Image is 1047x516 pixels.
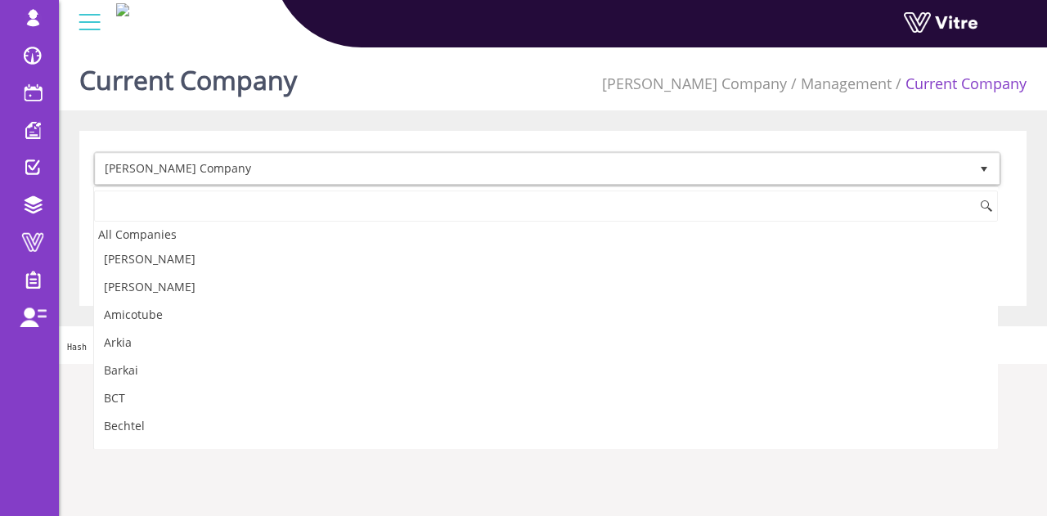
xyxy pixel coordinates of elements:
li: Arkia [94,329,998,357]
span: select [969,154,999,184]
h1: Current Company [79,41,297,110]
span: Hash '8ee0bbc' Date '[DATE] 21:59:35 +0000' Branch 'Production' [67,343,377,352]
img: Logo-Web.png [116,3,129,16]
li: [PERSON_NAME] [94,273,998,301]
li: BOI [94,440,998,468]
a: [PERSON_NAME] Company [602,74,787,93]
li: [PERSON_NAME] [94,245,998,273]
li: Barkai [94,357,998,384]
li: Current Company [892,74,1027,95]
li: Amicotube [94,301,998,329]
li: Management [787,74,892,95]
li: BCT [94,384,998,412]
li: Bechtel [94,412,998,440]
span: [PERSON_NAME] Company [96,154,969,183]
div: All Companies [94,223,998,245]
